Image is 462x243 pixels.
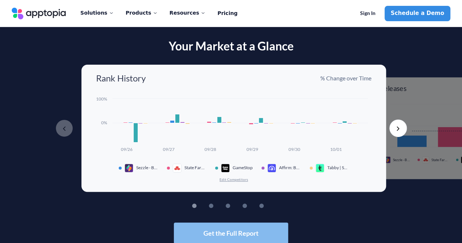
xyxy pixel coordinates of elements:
[267,164,276,172] img: app icon
[121,147,133,152] text: 09/26
[385,6,450,21] a: Schedule a Demo
[217,6,237,21] a: Pricing
[173,164,182,172] img: app icon
[219,177,248,182] button: Edit Competitors
[237,204,241,208] button: 3
[80,5,114,20] div: Solutions
[96,73,146,83] h3: Rank History
[431,158,449,162] span: State Farm®
[316,164,327,172] div: app
[270,204,275,208] button: 5
[184,165,206,170] span: State Farm®
[393,158,410,162] span: Sezzle - Buy Now, Pay Later
[316,164,324,172] img: app icon
[163,147,175,152] text: 09/27
[389,119,407,137] button: Next
[125,164,133,172] img: app icon
[320,74,371,82] p: % Change over Time
[233,165,253,170] span: GameStop
[330,147,342,152] text: 10/01
[253,204,258,208] button: 4
[203,230,259,236] span: Get the Full Report
[383,156,393,163] div: app
[379,84,406,92] h3: Releases
[136,165,158,170] span: Sezzle - Buy Now, Pay Later
[289,147,300,152] text: 09/30
[360,10,375,16] span: Sign In
[383,156,390,163] img: app icon
[354,6,382,21] a: Sign In
[101,120,107,125] text: 0%
[56,119,73,137] button: Previous
[327,165,349,170] span: Tabby | Shop Now. Pay Later
[422,156,431,163] div: app
[221,164,233,172] div: app
[220,204,224,208] button: 2
[267,164,279,172] div: app
[279,165,301,170] span: Affirm: Buy now, pay over time
[125,164,136,172] div: app
[221,164,230,172] img: app icon
[203,204,207,208] button: 1
[173,164,184,172] div: app
[247,147,258,152] text: 09/29
[126,5,158,20] div: Products
[96,96,107,102] text: 100%
[169,5,206,20] div: Resources
[205,147,216,152] text: 09/28
[422,156,429,163] img: app icon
